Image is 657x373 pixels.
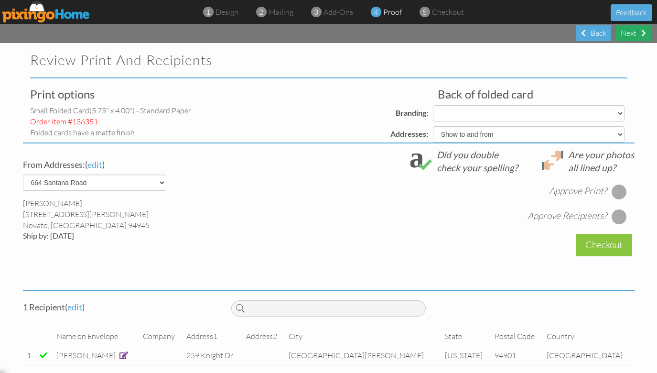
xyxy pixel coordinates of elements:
[23,160,217,170] h4: ( )
[383,7,402,17] span: proof
[441,327,491,346] td: State
[30,127,220,138] div: Folded cards have a matte finish
[53,327,140,346] td: Name on Envelope
[396,108,428,119] label: Branding:
[576,25,611,41] div: Back
[314,7,318,18] span: 3
[30,53,312,68] h2: Review Print and Recipients
[23,159,85,170] span: From Addresses:
[410,151,432,170] img: check_spelling.svg
[437,148,518,161] div: Did you double
[67,302,82,312] span: edit
[23,198,217,241] div: [PERSON_NAME] [STREET_ADDRESS][PERSON_NAME] Novato, [GEOGRAPHIC_DATA] 94945
[374,7,378,18] span: 4
[438,88,613,100] h3: Back of folded card
[491,327,543,346] td: Postal Code
[183,346,242,365] td: 259 Knight Dr
[89,106,135,115] span: (5.75" x 4.00")
[215,7,238,17] span: design
[390,129,428,140] label: Addresses:
[23,231,74,240] span: Ship by: [DATE]
[30,105,220,116] div: small folded card
[30,88,213,100] h3: Print options
[30,116,220,127] div: Order item #136351
[23,346,36,365] td: 1
[183,327,242,346] td: Address1
[549,185,607,197] div: Approve Print?
[543,346,635,365] td: [GEOGRAPHIC_DATA]
[441,346,491,365] td: [US_STATE]
[56,351,116,360] span: [PERSON_NAME]
[611,4,652,21] button: Feedback
[285,346,441,365] td: [GEOGRAPHIC_DATA][PERSON_NAME]
[491,346,543,365] td: 94901
[543,327,635,346] td: Country
[259,7,263,18] span: 2
[206,7,210,18] span: 1
[269,7,293,17] span: mailing
[2,1,90,22] img: pixingo logo
[437,161,518,174] div: check your spelling?
[323,7,353,17] span: add-ons
[432,7,464,17] span: checkout
[136,106,191,115] span: - Standard paper
[422,7,427,18] span: 5
[285,327,441,346] td: City
[568,148,634,161] div: Are your photos
[616,25,651,41] div: Next
[87,159,102,170] span: edit
[576,234,632,256] div: Checkout
[568,161,634,174] div: all lined up?
[542,151,563,170] img: lineup.svg
[23,303,217,312] h4: 1 Recipient ( )
[139,327,183,346] td: Company
[242,327,285,346] td: Address2
[528,209,607,222] div: Approve Recipients?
